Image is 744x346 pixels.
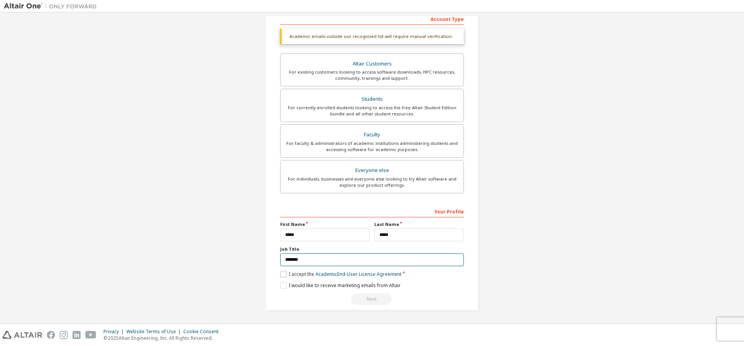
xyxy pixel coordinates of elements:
div: For existing customers looking to access software downloads, HPC resources, community, trainings ... [285,69,459,81]
div: Faculty [285,129,459,140]
div: Privacy [103,329,126,335]
label: Last Name [374,221,464,227]
div: Website Terms of Use [126,329,183,335]
label: First Name [280,221,370,227]
div: Everyone else [285,165,459,176]
div: Students [285,94,459,105]
div: For faculty & administrators of academic institutions administering students and accessing softwa... [285,140,459,153]
div: For individuals, businesses and everyone else looking to try Altair software and explore our prod... [285,176,459,188]
label: I would like to receive marketing emails from Altair [280,282,401,289]
div: Cookie Consent [183,329,223,335]
a: Academic End-User License Agreement [315,271,401,277]
img: instagram.svg [60,331,68,339]
div: Account Type [280,12,464,25]
label: Job Title [280,246,464,252]
div: Altair Customers [285,59,459,69]
div: For currently enrolled students looking to access the free Altair Student Edition bundle and all ... [285,105,459,117]
img: youtube.svg [85,331,96,339]
div: Your Profile [280,205,464,217]
img: altair_logo.svg [2,331,42,339]
div: Academic emails outside our recognised list will require manual verification. [280,29,464,44]
img: facebook.svg [47,331,55,339]
img: Altair One [4,2,101,10]
img: linkedin.svg [72,331,81,339]
p: © 2025 Altair Engineering, Inc. All Rights Reserved. [103,335,223,341]
div: Read and acccept EULA to continue [280,293,464,305]
label: I accept the [280,271,401,277]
